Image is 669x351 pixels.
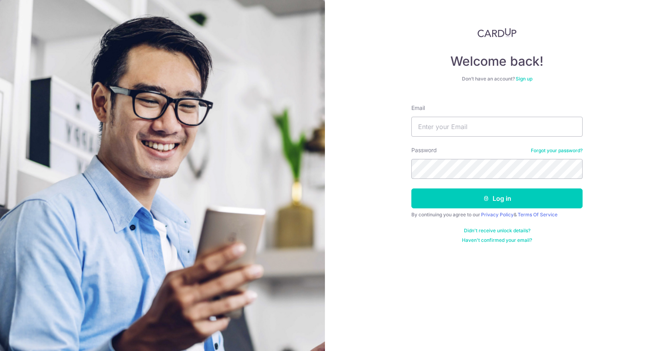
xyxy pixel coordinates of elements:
[477,28,516,37] img: CardUp Logo
[411,146,437,154] label: Password
[411,212,583,218] div: By continuing you agree to our &
[411,188,583,208] button: Log in
[518,212,557,218] a: Terms Of Service
[462,237,532,243] a: Haven't confirmed your email?
[531,147,583,154] a: Forgot your password?
[411,76,583,82] div: Don’t have an account?
[411,53,583,69] h4: Welcome back!
[464,227,530,234] a: Didn't receive unlock details?
[516,76,532,82] a: Sign up
[481,212,514,218] a: Privacy Policy
[411,117,583,137] input: Enter your Email
[411,104,425,112] label: Email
